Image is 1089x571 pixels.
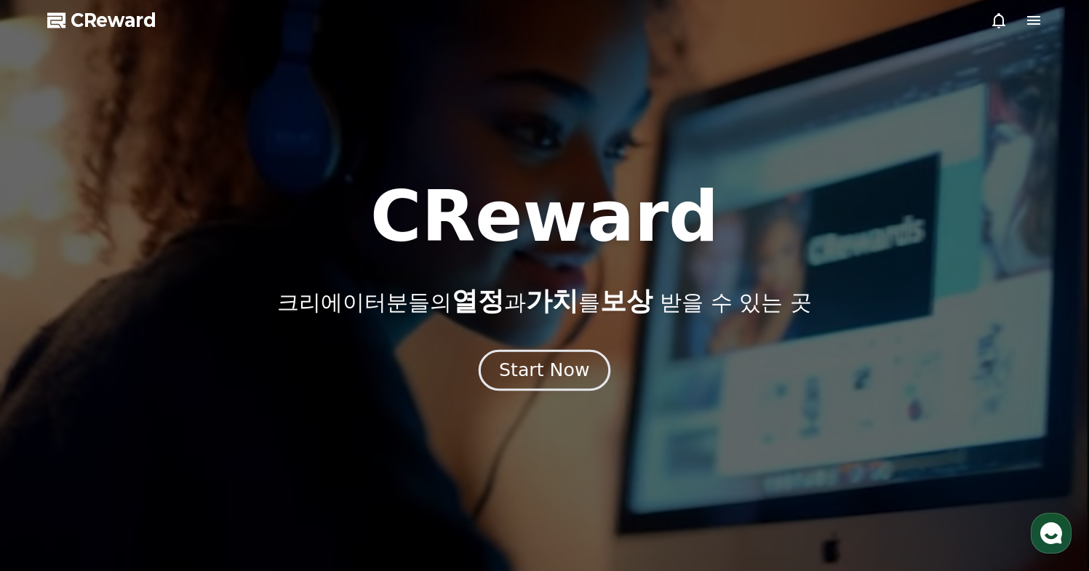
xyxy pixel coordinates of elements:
a: CReward [47,9,156,32]
a: 대화 [96,450,188,487]
a: 설정 [188,450,279,487]
h1: CReward [370,182,719,252]
div: Start Now [499,358,589,383]
span: 가치 [526,286,578,316]
button: Start Now [479,349,610,391]
a: Start Now [482,365,607,379]
span: 홈 [46,472,55,484]
p: 크리에이터분들의 과 를 받을 수 있는 곳 [277,287,811,316]
span: 설정 [225,472,242,484]
span: CReward [71,9,156,32]
a: 홈 [4,450,96,487]
span: 보상 [600,286,653,316]
span: 대화 [133,473,151,484]
span: 열정 [452,286,504,316]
